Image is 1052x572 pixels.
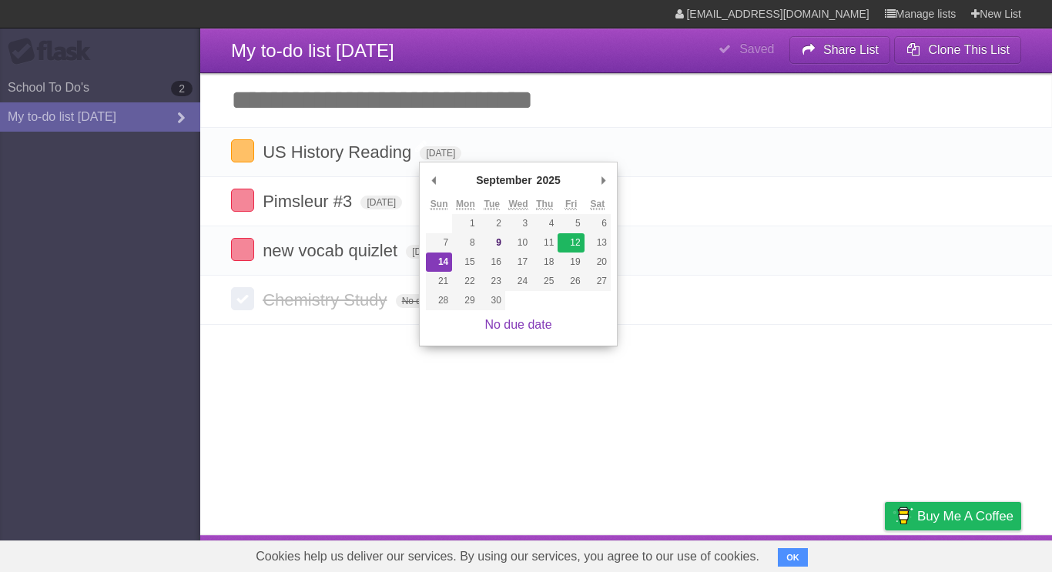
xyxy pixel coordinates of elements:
[731,539,793,568] a: Developers
[893,503,913,529] img: Buy me a coffee
[231,238,254,261] label: Done
[456,199,475,210] abbr: Monday
[420,146,461,160] span: [DATE]
[823,43,879,56] b: Share List
[231,40,394,61] span: My to-do list [DATE]
[452,233,478,253] button: 8
[531,214,558,233] button: 4
[531,253,558,272] button: 18
[928,43,1010,56] b: Clone This List
[426,291,452,310] button: 28
[484,318,551,331] a: No due date
[885,502,1021,530] a: Buy me a coffee
[431,199,448,210] abbr: Sunday
[426,233,452,253] button: 7
[479,214,505,233] button: 2
[479,291,505,310] button: 30
[240,541,775,572] span: Cookies help us deliver our services. By using our services, you agree to our use of cookies.
[231,139,254,162] label: Done
[263,241,401,260] span: new vocab quizlet
[739,42,774,55] b: Saved
[558,214,584,233] button: 5
[452,291,478,310] button: 29
[585,253,611,272] button: 20
[508,199,528,210] abbr: Wednesday
[531,272,558,291] button: 25
[924,539,1021,568] a: Suggest a feature
[595,169,611,192] button: Next Month
[917,503,1013,530] span: Buy me a coffee
[812,539,846,568] a: Terms
[479,253,505,272] button: 16
[558,272,584,291] button: 26
[8,38,100,65] div: Flask
[474,169,534,192] div: September
[591,199,605,210] abbr: Saturday
[171,81,193,96] b: 2
[452,253,478,272] button: 15
[558,253,584,272] button: 19
[231,287,254,310] label: Done
[778,548,808,567] button: OK
[505,233,531,253] button: 10
[531,233,558,253] button: 11
[585,214,611,233] button: 6
[585,233,611,253] button: 13
[263,290,390,309] span: Chemistry Study
[426,169,441,192] button: Previous Month
[231,189,254,212] label: Done
[479,233,505,253] button: 9
[505,253,531,272] button: 17
[565,199,577,210] abbr: Friday
[505,214,531,233] button: 3
[505,272,531,291] button: 24
[534,169,563,192] div: 2025
[396,294,458,308] span: No due date
[360,196,402,209] span: [DATE]
[585,272,611,291] button: 27
[426,272,452,291] button: 21
[263,192,356,211] span: Pimsleur #3
[536,199,553,210] abbr: Thursday
[406,245,447,259] span: [DATE]
[484,199,499,210] abbr: Tuesday
[452,272,478,291] button: 22
[789,36,891,64] button: Share List
[680,539,712,568] a: About
[452,214,478,233] button: 1
[426,253,452,272] button: 14
[558,233,584,253] button: 12
[865,539,905,568] a: Privacy
[894,36,1021,64] button: Clone This List
[479,272,505,291] button: 23
[263,142,415,162] span: US History Reading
